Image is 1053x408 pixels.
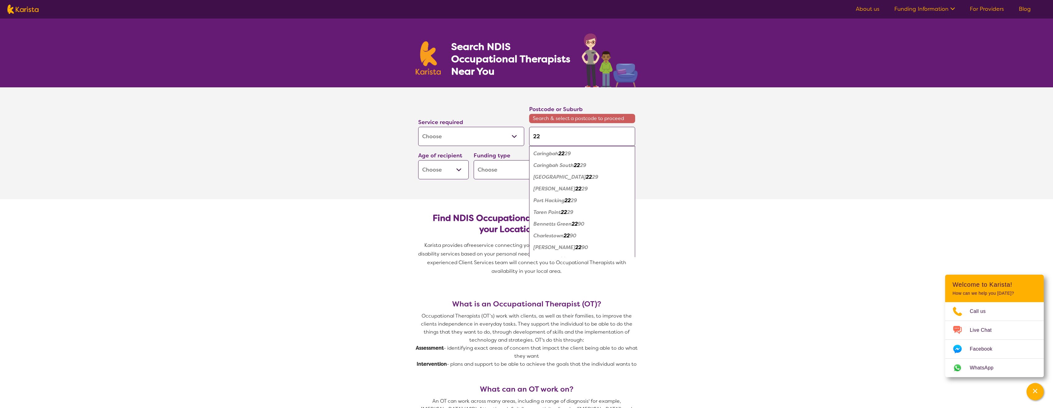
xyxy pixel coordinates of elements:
[582,33,638,87] img: occupational-therapy
[416,385,638,393] h3: What can an OT work on?
[564,232,570,239] em: 22
[533,162,574,169] em: Caringbah South
[580,162,586,169] em: 29
[532,242,632,253] div: Dudley 2290
[418,242,636,274] span: service connecting you with Occupational Therapists and other disability services based on your p...
[953,281,1036,288] h2: Welcome to Karista!
[570,232,576,239] em: 90
[970,363,1001,373] span: WhatsApp
[418,119,463,126] label: Service required
[532,195,632,206] div: Port Hacking 2229
[953,291,1036,296] p: How can we help you [DATE]?
[970,307,993,316] span: Call us
[533,197,565,204] em: Port Hacking
[578,221,584,227] em: 90
[970,344,1000,354] span: Facebook
[533,174,586,180] em: [GEOGRAPHIC_DATA]
[416,360,638,368] p: - plans and support to be able to achieve the goals that the individual wants to
[533,185,575,192] em: [PERSON_NAME]
[533,150,558,157] em: Caringbah
[7,5,39,14] img: Karista logo
[474,152,510,159] label: Funding type
[532,183,632,195] div: Lilli Pilli 2229
[558,150,565,157] em: 22
[533,244,575,251] em: [PERSON_NAME]
[533,256,560,262] em: Gateshead
[529,106,583,113] label: Postcode or Suburb
[575,185,582,192] em: 22
[565,150,571,157] em: 29
[533,209,561,215] em: Taren Point
[451,40,571,77] h1: Search NDIS Occupational Therapists Near You
[945,302,1044,377] ul: Choose channel
[418,152,462,159] label: Age of recipient
[571,197,577,204] em: 29
[532,206,632,218] div: Taren Point 2229
[970,5,1004,13] a: For Providers
[566,256,573,262] em: 90
[592,174,598,180] em: 29
[532,253,632,265] div: Gateshead 2290
[532,148,632,160] div: Caringbah 2229
[416,300,638,308] h3: What is an Occupational Therapist (OT)?
[586,174,592,180] em: 22
[532,160,632,171] div: Caringbah South 2229
[572,221,578,227] em: 22
[533,232,564,239] em: Charlestown
[945,359,1044,377] a: Web link opens in a new tab.
[565,197,571,204] em: 22
[529,114,635,123] span: Search & select a postcode to proceed
[529,127,635,146] input: Type
[582,185,588,192] em: 29
[561,209,567,215] em: 22
[532,218,632,230] div: Bennetts Green 2290
[582,244,588,251] em: 90
[467,242,477,248] span: free
[416,41,441,75] img: Karista logo
[423,213,630,235] h2: Find NDIS Occupational Therapists based on your Location & Needs
[1019,5,1031,13] a: Blog
[945,275,1044,377] div: Channel Menu
[532,171,632,183] div: Dolans Bay 2229
[560,256,566,262] em: 22
[1026,383,1044,400] button: Channel Menu
[532,230,632,242] div: Charlestown 2290
[416,344,638,360] p: - identifying exact areas of concern that impact the client being able to do what they want
[417,361,447,367] strong: Intervention
[970,326,999,335] span: Live Chat
[533,221,572,227] em: Bennetts Green
[575,244,582,251] em: 22
[894,5,955,13] a: Funding Information
[416,345,444,351] strong: Assessment
[567,209,573,215] em: 29
[416,312,638,344] p: Occupational Therapists (OT’s) work with clients, as well as their families, to improve the clien...
[424,242,467,248] span: Karista provides a
[574,162,580,169] em: 22
[856,5,880,13] a: About us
